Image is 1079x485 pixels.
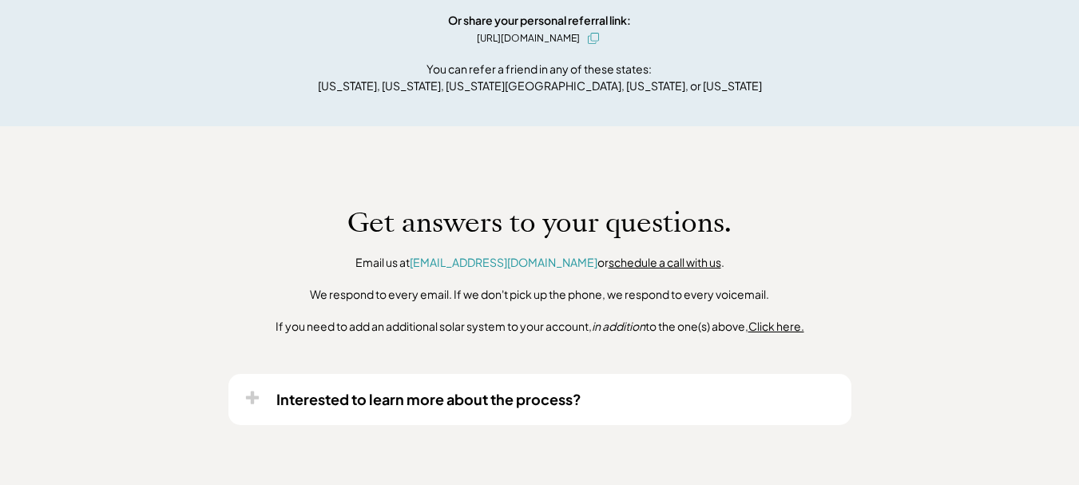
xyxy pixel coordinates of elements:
[748,319,804,333] u: Click here.
[592,319,645,333] em: in addition
[477,31,580,46] div: [URL][DOMAIN_NAME]
[448,12,631,29] div: Or share your personal referral link:
[410,255,597,269] a: [EMAIL_ADDRESS][DOMAIN_NAME]
[609,255,721,269] a: schedule a call with us
[276,319,804,335] div: If you need to add an additional solar system to your account, to the one(s) above,
[276,390,581,408] div: Interested to learn more about the process?
[318,61,762,94] div: You can refer a friend in any of these states: [US_STATE], [US_STATE], [US_STATE][GEOGRAPHIC_DATA...
[355,255,724,271] div: Email us at or .
[310,287,769,303] div: We respond to every email. If we don't pick up the phone, we respond to every voicemail.
[584,29,603,48] button: click to copy
[347,206,732,240] h1: Get answers to your questions.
